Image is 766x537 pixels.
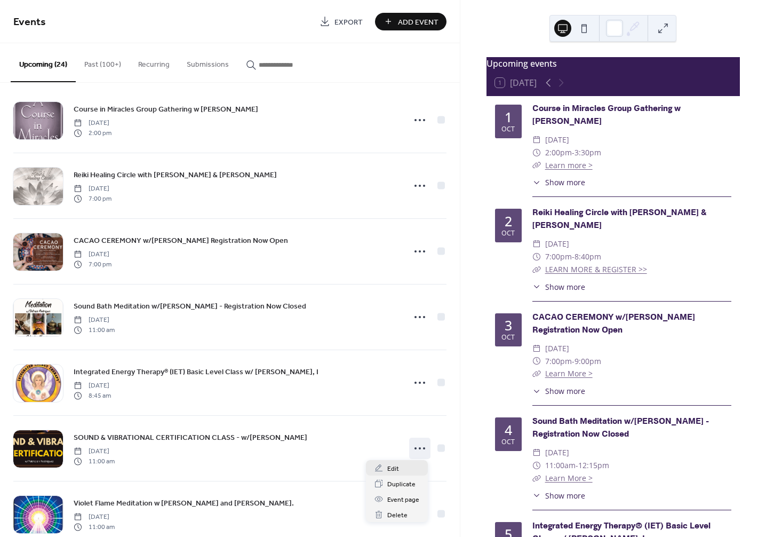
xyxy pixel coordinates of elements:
span: 11:00 am [74,522,115,532]
span: Show more [545,490,585,501]
span: [DATE] [545,446,569,459]
span: [DATE] [74,315,115,325]
div: ​ [532,177,541,188]
span: Duplicate [387,479,416,490]
span: 2:00 pm [74,128,111,138]
div: ​ [532,472,541,485]
span: [DATE] [74,250,111,259]
a: Course in Miracles Group Gathering w [PERSON_NAME] [74,103,258,115]
span: 7:00pm [545,355,572,368]
a: Reiki Healing Circle with [PERSON_NAME] & [PERSON_NAME] [74,169,277,181]
a: Violet Flame Meditation w [PERSON_NAME] and [PERSON_NAME]. [74,497,294,509]
div: Oct [501,439,515,446]
span: Show more [545,177,585,188]
span: 9:00pm [574,355,601,368]
a: Sound Bath Meditation w/[PERSON_NAME] - Registration Now Closed [74,300,306,312]
span: Course in Miracles Group Gathering w [PERSON_NAME] [74,104,258,115]
span: - [576,459,578,472]
button: Recurring [130,43,178,81]
span: [DATE] [545,238,569,250]
span: 7:00 pm [74,194,111,203]
a: Export [312,13,371,30]
span: [DATE] [74,381,111,391]
div: ​ [532,250,541,263]
span: - [572,146,574,159]
a: Course in Miracles Group Gathering w [PERSON_NAME] [532,103,681,127]
a: Integrated Energy Therapy® (IET) Basic Level Class w/ [PERSON_NAME], I [74,366,318,378]
div: ​ [532,446,541,459]
span: - [572,250,574,263]
span: [DATE] [74,119,111,128]
span: Show more [545,385,585,397]
span: Show more [545,281,585,293]
button: Submissions [178,43,237,81]
div: Oct [501,230,515,237]
button: ​Show more [532,177,585,188]
div: 2 [505,215,512,228]
div: 1 [505,110,512,124]
span: 3:30pm [574,146,601,159]
span: - [572,355,574,368]
span: 12:15pm [578,459,609,472]
a: CACAO CEREMONY w/[PERSON_NAME] Registration Now Open [74,234,288,247]
span: 11:00am [545,459,576,472]
span: 8:45 am [74,391,111,400]
span: Delete [387,510,408,521]
span: 11:00 am [74,325,115,335]
span: Edit [387,463,399,475]
span: 7:00pm [545,250,572,263]
span: Violet Flame Meditation w [PERSON_NAME] and [PERSON_NAME]. [74,498,294,509]
button: ​Show more [532,385,585,397]
a: Learn More > [545,473,593,483]
span: Sound Bath Meditation w/[PERSON_NAME] - Registration Now Closed [74,301,306,312]
span: Integrated Energy Therapy® (IET) Basic Level Class w/ [PERSON_NAME], I [74,367,318,378]
span: CACAO CEREMONY w/[PERSON_NAME] Registration Now Open [74,235,288,247]
div: ​ [532,238,541,250]
div: ​ [532,367,541,380]
div: ​ [532,133,541,146]
button: ​Show more [532,490,585,501]
span: 11:00 am [74,456,115,466]
div: ​ [532,263,541,276]
div: ​ [532,281,541,293]
span: 2:00pm [545,146,572,159]
span: SOUND & VIBRATIONAL CERTIFICATION CLASS - w/[PERSON_NAME] [74,432,307,444]
a: Reiki Healing Circle with [PERSON_NAME] & [PERSON_NAME] [532,207,707,231]
div: ​ [532,490,541,501]
span: [DATE] [545,133,569,146]
a: LEARN MORE & REGISTER >> [545,264,647,274]
span: Event page [387,494,419,506]
div: 4 [505,423,512,437]
div: ​ [532,342,541,355]
span: [DATE] [74,184,111,194]
span: [DATE] [545,342,569,355]
button: ​Show more [532,281,585,293]
a: CACAO CEREMONY w/[PERSON_NAME] Registration Now Open [532,312,695,336]
div: ​ [532,159,541,172]
span: Reiki Healing Circle with [PERSON_NAME] & [PERSON_NAME] [74,170,277,181]
button: Upcoming (24) [11,43,76,82]
div: ​ [532,459,541,472]
div: Oct [501,126,515,133]
div: Oct [501,334,515,341]
span: Events [13,12,46,33]
span: Add Event [398,17,438,28]
a: SOUND & VIBRATIONAL CERTIFICATION CLASS - w/[PERSON_NAME] [74,431,307,444]
div: ​ [532,355,541,368]
span: Export [334,17,363,28]
button: Past (100+) [76,43,130,81]
span: [DATE] [74,512,115,522]
div: Upcoming events [486,57,740,70]
span: 8:40pm [574,250,601,263]
div: ​ [532,385,541,397]
a: Learn more > [545,160,593,170]
a: Learn More > [545,368,593,378]
div: 3 [505,319,512,332]
div: ​ [532,146,541,159]
button: Add Event [375,13,446,30]
a: Sound Bath Meditation w/[PERSON_NAME] - Registration Now Closed [532,416,709,440]
span: 7:00 pm [74,259,111,269]
span: [DATE] [74,447,115,456]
